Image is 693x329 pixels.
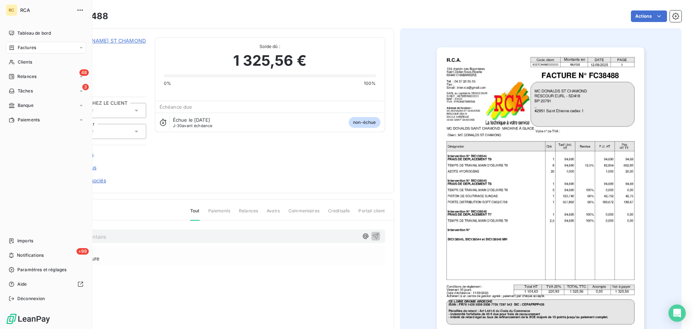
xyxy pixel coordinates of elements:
[267,208,280,220] span: Avoirs
[364,80,376,87] span: 100%
[6,100,86,111] a: Banque
[6,42,86,53] a: Factures
[164,80,171,87] span: 0%
[6,278,86,290] a: Aide
[17,252,44,259] span: Notifications
[6,27,86,39] a: Tableau de bord
[17,281,27,287] span: Aide
[17,238,33,244] span: Imports
[18,44,36,51] span: Factures
[6,235,86,247] a: Imports
[79,69,89,76] span: 48
[77,248,89,255] span: +99
[17,30,51,36] span: Tableau de bord
[6,56,86,68] a: Clients
[173,124,213,128] span: avant échéance
[6,4,17,16] div: RC
[173,123,182,128] span: J-30
[631,10,667,22] button: Actions
[164,43,376,50] span: Solde dû :
[288,208,319,220] span: Commentaires
[18,59,32,65] span: Clients
[6,71,86,82] a: 48Relances
[17,295,45,302] span: Déconnexion
[6,313,51,325] img: Logo LeanPay
[17,73,36,80] span: Relances
[173,117,210,123] span: Échue le [DATE]
[18,88,33,94] span: Tâches
[233,50,306,72] span: 1 325,56 €
[358,208,385,220] span: Portail client
[349,117,380,128] span: non-échue
[18,102,34,109] span: Banque
[20,7,72,13] span: RCA
[6,264,86,276] a: Paramètres et réglages
[6,114,86,126] a: Paiements
[208,208,230,220] span: Paiements
[82,84,89,90] span: 3
[668,304,686,322] div: Open Intercom Messenger
[160,104,192,110] span: Échéance due
[57,46,146,52] span: 90STCHAM
[328,208,350,220] span: Creditsafe
[18,117,40,123] span: Paiements
[6,85,86,97] a: 3Tâches
[17,267,66,273] span: Paramètres et réglages
[57,38,146,44] a: MC [PERSON_NAME] ST CHAMOND
[190,208,200,221] span: Tout
[239,208,258,220] span: Relances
